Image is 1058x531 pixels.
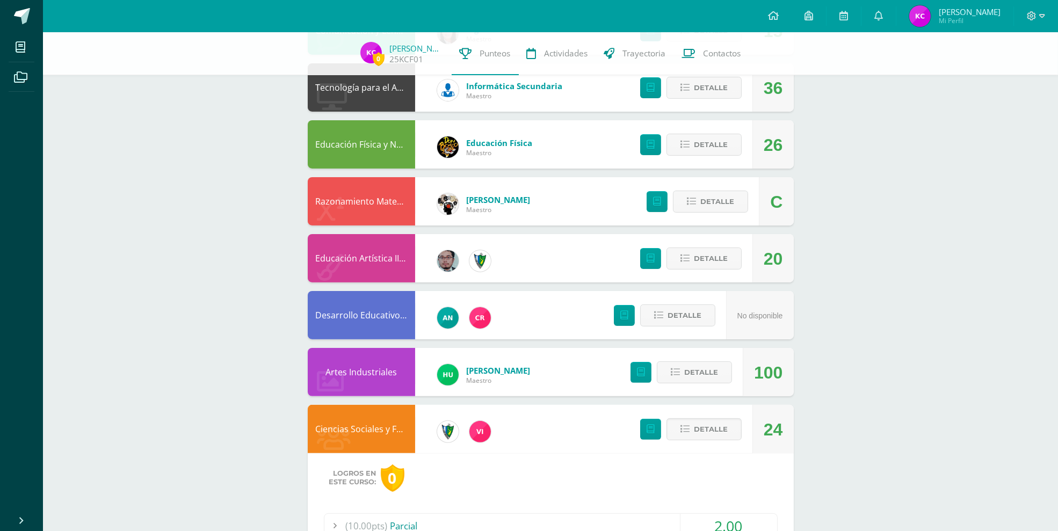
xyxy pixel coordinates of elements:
[308,234,415,282] div: Educación Artística II, Artes Plásticas
[694,78,728,98] span: Detalle
[469,307,491,329] img: ab28fb4d7ed199cf7a34bbef56a79c5b.png
[694,249,728,268] span: Detalle
[673,191,748,213] button: Detalle
[764,235,783,283] div: 20
[519,32,596,75] a: Actividades
[308,63,415,112] div: Tecnología para el Aprendizaje y la Comunicación (Informática)
[939,16,1001,25] span: Mi Perfil
[764,64,783,112] div: 36
[467,137,533,148] span: Educación Física
[308,348,415,396] div: Artes Industriales
[666,248,742,270] button: Detalle
[467,91,563,100] span: Maestro
[437,250,459,272] img: 5fac68162d5e1b6fbd390a6ac50e103d.png
[360,42,382,63] img: 18eae4eb81ca7d1383ff3a5f4d19a243.png
[308,291,415,339] div: Desarrollo Educativo y Proyecto de Vida
[308,120,415,169] div: Educación Física y Natación
[657,361,732,383] button: Detalle
[694,135,728,155] span: Detalle
[469,421,491,442] img: bd6d0aa147d20350c4821b7c643124fa.png
[467,194,531,205] span: [PERSON_NAME]
[437,136,459,158] img: eda3c0d1caa5ac1a520cf0290d7c6ae4.png
[467,81,563,91] span: Informática Secundaria
[668,305,701,325] span: Detalle
[308,405,415,453] div: Ciencias Sociales y Formación Ciudadana e Interculturalidad
[640,304,715,326] button: Detalle
[764,121,783,169] div: 26
[437,193,459,215] img: d172b984f1f79fc296de0e0b277dc562.png
[390,54,424,65] a: 25KCF01
[469,250,491,272] img: 9f174a157161b4ddbe12118a61fed988.png
[666,134,742,156] button: Detalle
[754,348,782,397] div: 100
[437,307,459,329] img: 05ee8f3aa2e004bc19e84eb2325bd6d4.png
[452,32,519,75] a: Punteos
[666,77,742,99] button: Detalle
[467,376,531,385] span: Maestro
[437,421,459,442] img: 9f174a157161b4ddbe12118a61fed988.png
[329,469,376,486] span: Logros en este curso:
[373,52,385,66] span: 0
[381,464,404,492] div: 0
[390,43,444,54] a: [PERSON_NAME]
[684,362,718,382] span: Detalle
[545,48,588,59] span: Actividades
[909,5,931,27] img: 18eae4eb81ca7d1383ff3a5f4d19a243.png
[939,6,1001,17] span: [PERSON_NAME]
[674,32,749,75] a: Contactos
[437,364,459,385] img: fd23069c3bd5c8dde97a66a86ce78287.png
[666,418,742,440] button: Detalle
[480,48,511,59] span: Punteos
[467,148,533,157] span: Maestro
[700,192,734,212] span: Detalle
[308,177,415,226] div: Razonamiento Matemático
[704,48,741,59] span: Contactos
[437,79,459,101] img: 6ed6846fa57649245178fca9fc9a58dd.png
[770,178,782,226] div: C
[467,365,531,376] span: [PERSON_NAME]
[596,32,674,75] a: Trayectoria
[467,205,531,214] span: Maestro
[737,311,783,320] span: No disponible
[694,419,728,439] span: Detalle
[764,405,783,454] div: 24
[623,48,666,59] span: Trayectoria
